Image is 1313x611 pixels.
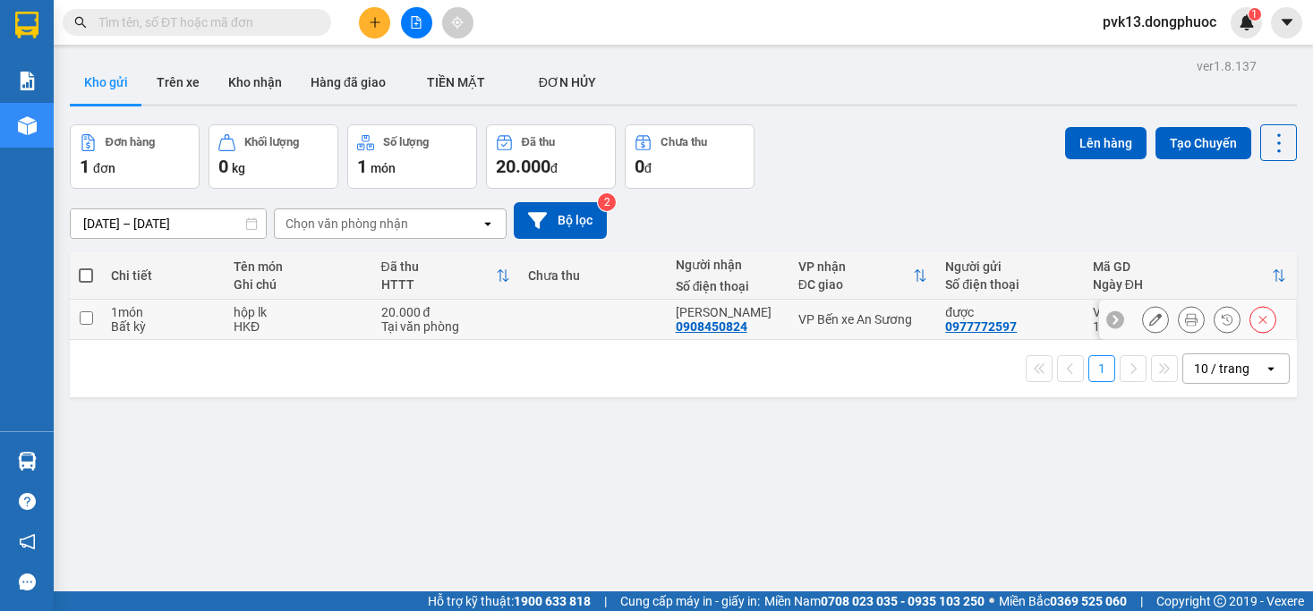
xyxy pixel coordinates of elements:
[234,319,363,334] div: HKĐ
[428,591,591,611] span: Hỗ trợ kỹ thuật:
[1050,594,1127,608] strong: 0369 525 060
[798,312,928,327] div: VP Bến xe An Sương
[1239,14,1255,30] img: icon-new-feature
[111,305,216,319] div: 1 món
[1093,259,1272,274] div: Mã GD
[945,259,1075,274] div: Người gửi
[111,268,216,283] div: Chi tiết
[821,594,985,608] strong: 0708 023 035 - 0935 103 250
[789,252,937,300] th: Toggle SortBy
[764,591,985,611] span: Miền Nam
[381,319,511,334] div: Tại văn phòng
[369,16,381,29] span: plus
[1197,56,1257,76] div: ver 1.8.137
[514,594,591,608] strong: 1900 633 818
[209,124,338,189] button: Khối lượng0kg
[625,124,755,189] button: Chưa thu0đ
[620,591,760,611] span: Cung cấp máy in - giấy in:
[111,319,216,334] div: Bất kỳ
[70,124,200,189] button: Đơn hàng1đơn
[234,259,363,274] div: Tên món
[1142,306,1169,333] div: Sửa đơn hàng
[142,61,214,104] button: Trên xe
[1249,8,1261,21] sup: 1
[80,156,90,177] span: 1
[514,202,607,239] button: Bộ lọc
[676,258,780,272] div: Người nhận
[442,7,473,38] button: aim
[496,156,550,177] span: 20.000
[347,124,477,189] button: Số lượng1món
[286,215,408,233] div: Chọn văn phòng nhận
[945,305,1075,319] div: được
[357,156,367,177] span: 1
[486,124,616,189] button: Đã thu20.000đ
[999,591,1127,611] span: Miền Bắc
[371,161,396,175] span: món
[481,216,495,231] svg: open
[70,61,142,104] button: Kho gửi
[1214,595,1226,607] span: copyright
[19,493,36,510] span: question-circle
[381,305,511,319] div: 20.000 đ
[106,136,155,149] div: Đơn hàng
[1065,127,1147,159] button: Lên hàng
[522,136,555,149] div: Đã thu
[798,277,914,292] div: ĐC giao
[1093,319,1286,334] div: 16:40 [DATE]
[19,573,36,590] span: message
[410,16,422,29] span: file-add
[798,259,914,274] div: VP nhận
[93,161,115,175] span: đơn
[598,193,616,211] sup: 2
[1093,305,1286,319] div: VPK131108250009
[676,279,780,293] div: Số điện thoại
[234,305,363,319] div: hộp lk
[401,7,432,38] button: file-add
[676,305,780,319] div: HUỲNH HIỀN
[15,12,38,38] img: logo-vxr
[1264,361,1278,376] svg: open
[635,156,644,177] span: 0
[234,277,363,292] div: Ghi chú
[427,75,485,89] span: TIỀN MẶT
[1194,360,1249,378] div: 10 / trang
[945,277,1075,292] div: Số điện thoại
[1251,8,1258,21] span: 1
[232,161,245,175] span: kg
[18,452,37,471] img: warehouse-icon
[1093,277,1272,292] div: Ngày ĐH
[19,533,36,550] span: notification
[98,13,310,32] input: Tìm tên, số ĐT hoặc mã đơn
[1279,14,1295,30] span: caret-down
[218,156,228,177] span: 0
[1084,252,1295,300] th: Toggle SortBy
[372,252,520,300] th: Toggle SortBy
[18,116,37,135] img: warehouse-icon
[359,7,390,38] button: plus
[1088,355,1115,382] button: 1
[71,209,266,238] input: Select a date range.
[451,16,464,29] span: aim
[214,61,296,104] button: Kho nhận
[528,268,658,283] div: Chưa thu
[244,136,299,149] div: Khối lượng
[1155,127,1251,159] button: Tạo Chuyến
[383,136,429,149] div: Số lượng
[74,16,87,29] span: search
[661,136,707,149] div: Chưa thu
[1140,591,1143,611] span: |
[296,61,400,104] button: Hàng đã giao
[644,161,652,175] span: đ
[381,259,497,274] div: Đã thu
[18,72,37,90] img: solution-icon
[1271,7,1302,38] button: caret-down
[550,161,558,175] span: đ
[676,319,747,334] div: 0908450824
[604,591,607,611] span: |
[945,319,1017,334] div: 0977772597
[1088,11,1231,33] span: pvk13.dongphuoc
[989,598,994,605] span: ⚪️
[539,75,596,89] span: ĐƠN HỦY
[381,277,497,292] div: HTTT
